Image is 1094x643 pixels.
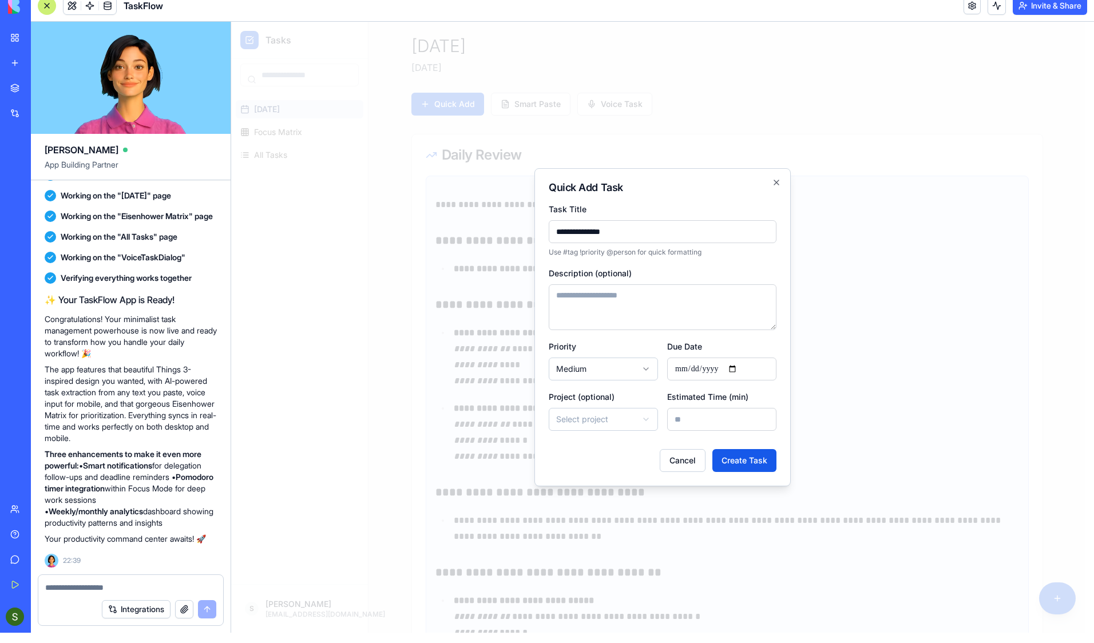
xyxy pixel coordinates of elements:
span: Working on the "Eisenhower Matrix" page [61,211,213,222]
span: Verifying everything works together [61,272,192,284]
span: 22:39 [63,556,81,565]
p: Use #tag !priority @person for quick formatting [318,226,545,235]
p: • for delegation follow-ups and deadline reminders • within Focus Mode for deep work sessions • d... [45,448,217,529]
p: The app features that beautiful Things 3-inspired design you wanted, with AI-powered task extract... [45,364,217,444]
label: Project (optional) [318,370,383,380]
button: Cancel [429,427,474,450]
button: Integrations [102,600,171,618]
span: Working on the "All Tasks" page [61,231,177,243]
img: Ella_00000_wcx2te.png [45,554,58,567]
label: Estimated Time (min) [436,370,517,380]
strong: Smart notifications [83,461,152,470]
span: App Building Partner [45,159,217,180]
h2: ✨ Your TaskFlow App is Ready! [45,293,217,307]
strong: Three enhancements to make it even more powerful: [45,449,201,470]
p: Your productivity command center awaits! 🚀 [45,533,217,545]
label: Description (optional) [318,247,401,256]
p: Congratulations! Your minimalist task management powerhouse is now live and ready to transform ho... [45,313,217,359]
span: [PERSON_NAME] [45,143,118,157]
span: Working on the "[DATE]" page [61,190,171,201]
h2: Quick Add Task [318,161,545,171]
label: Priority [318,320,345,330]
label: Due Date [436,320,471,330]
span: Working on the "VoiceTaskDialog" [61,252,185,263]
button: Create Task [481,427,545,450]
img: ACg8ocIT3-D9BvvDPwYwyhjxB4gepBVEZMH-pp_eVw7Khuiwte3XLw=s96-c [6,608,24,626]
label: Task Title [318,182,355,192]
strong: Weekly/monthly analytics [49,506,143,516]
